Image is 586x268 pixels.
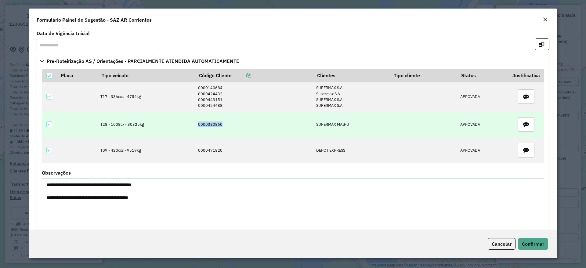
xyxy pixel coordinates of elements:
a: Pre-Roteirização AS / Orientações - PARCIALMENTE ATENDIDA AUTOMATICAMENTE [37,56,549,66]
td: 0000471820 [195,137,313,163]
span: Confirmar [522,241,544,247]
span: Pre-Roteirização AS / Orientações - PARCIALMENTE ATENDIDA AUTOMATICAMENTE [47,59,239,63]
h4: Formulário Painel de Sugestão - SAZ AR Corrientes [37,16,152,24]
button: Close [541,16,549,24]
label: Observações [42,169,71,176]
span: Cancelar [492,241,512,247]
td: T28 - 1008cx - 30325kg [97,112,195,137]
td: T17 - 336cxs - 4754kg [97,82,195,111]
td: APROVADA [457,137,508,163]
th: Placa [57,69,97,82]
th: Código Cliente [195,69,313,82]
em: Fechar [543,17,548,22]
td: T09 - 420cxs - 9519kg [97,137,195,163]
button: Confirmar [518,238,548,250]
td: APROVADA [457,82,508,111]
td: SUPERMAX MAIPU [313,112,389,137]
td: SUPERMAX S.A. Supermax S.A. SUPERMAX S.A. SUPERMAX S.A. [313,82,389,111]
td: 0000140684 0000424432 0000443151 0000454488 [195,82,313,111]
th: Justificativa [508,69,544,82]
td: DEPOT EXPRESS [313,137,389,163]
td: APROVADA [457,112,508,137]
th: Tipo cliente [389,69,457,82]
button: Cancelar [488,238,515,250]
th: Tipo veículo [97,69,195,82]
th: Status [457,69,508,82]
a: Copiar [232,72,251,78]
hb-button: Abrir em nova aba [535,41,549,47]
td: 0000380860 [195,112,313,137]
th: Clientes [313,69,389,82]
label: Data de Vigência Inicial [37,30,90,37]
